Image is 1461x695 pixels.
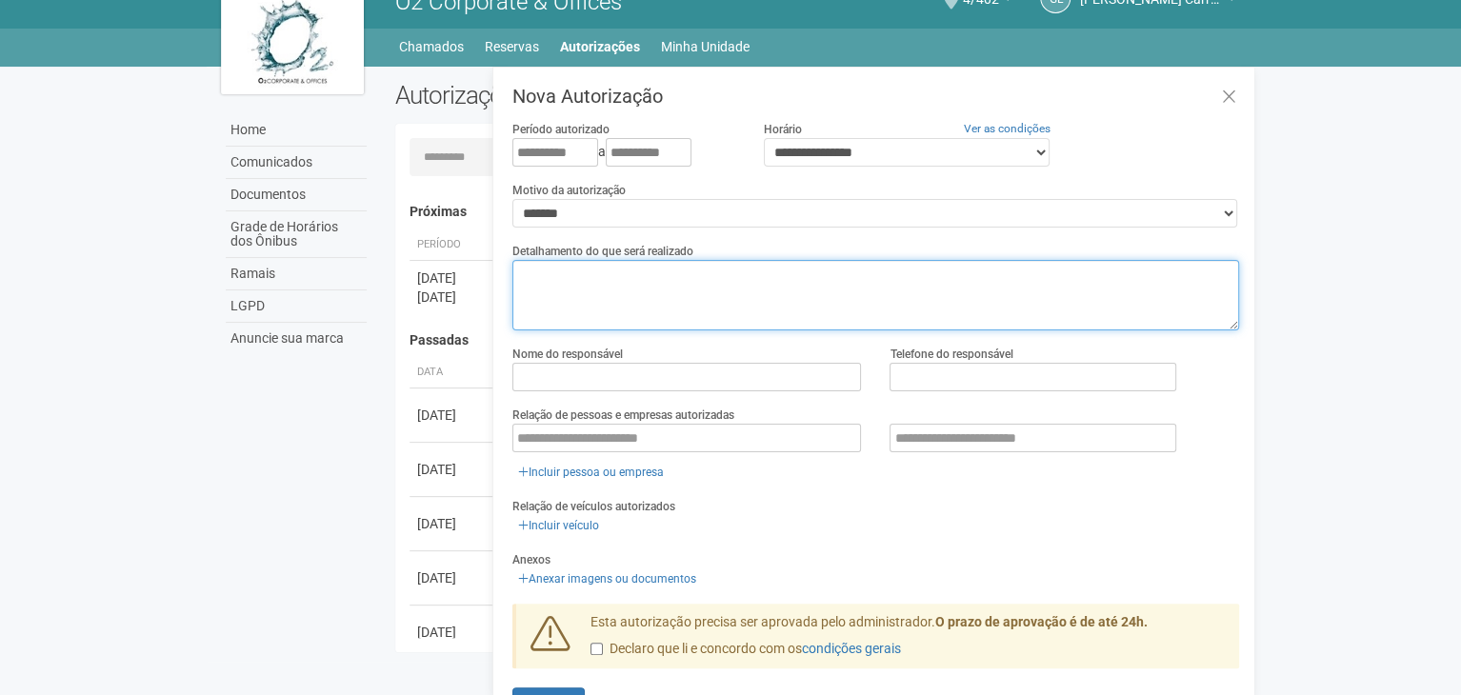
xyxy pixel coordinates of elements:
[410,357,495,388] th: Data
[512,515,605,536] a: Incluir veículo
[512,121,610,138] label: Período autorizado
[590,640,901,659] label: Declaro que li e concordo com os
[417,268,488,288] div: [DATE]
[410,205,1226,219] h4: Próximas
[512,568,702,589] a: Anexar imagens ou documentos
[512,243,693,260] label: Detalhamento do que será realizado
[560,33,640,60] a: Autorizações
[417,460,488,479] div: [DATE]
[226,290,367,323] a: LGPD
[226,147,367,179] a: Comunicados
[512,182,626,199] label: Motivo da autorização
[764,121,802,138] label: Horário
[590,643,603,655] input: Declaro que li e concordo com oscondições gerais
[485,33,539,60] a: Reservas
[512,138,735,167] div: a
[890,346,1012,363] label: Telefone do responsável
[226,258,367,290] a: Ramais
[399,33,464,60] a: Chamados
[417,514,488,533] div: [DATE]
[802,641,901,656] a: condições gerais
[417,288,488,307] div: [DATE]
[226,114,367,147] a: Home
[661,33,750,60] a: Minha Unidade
[226,323,367,354] a: Anuncie sua marca
[964,122,1051,135] a: Ver as condições
[417,568,488,587] div: [DATE]
[512,498,675,515] label: Relação de veículos autorizados
[512,346,623,363] label: Nome do responsável
[512,407,734,424] label: Relação de pessoas e empresas autorizadas
[935,614,1148,629] strong: O prazo de aprovação é de até 24h.
[226,179,367,211] a: Documentos
[512,551,550,568] label: Anexos
[512,462,670,483] a: Incluir pessoa ou empresa
[226,211,367,258] a: Grade de Horários dos Ônibus
[512,87,1239,106] h3: Nova Autorização
[417,406,488,425] div: [DATE]
[395,81,803,109] h2: Autorizações
[417,623,488,642] div: [DATE]
[410,229,495,261] th: Período
[576,613,1239,668] div: Esta autorização precisa ser aprovada pelo administrador.
[410,333,1226,347] h4: Passadas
